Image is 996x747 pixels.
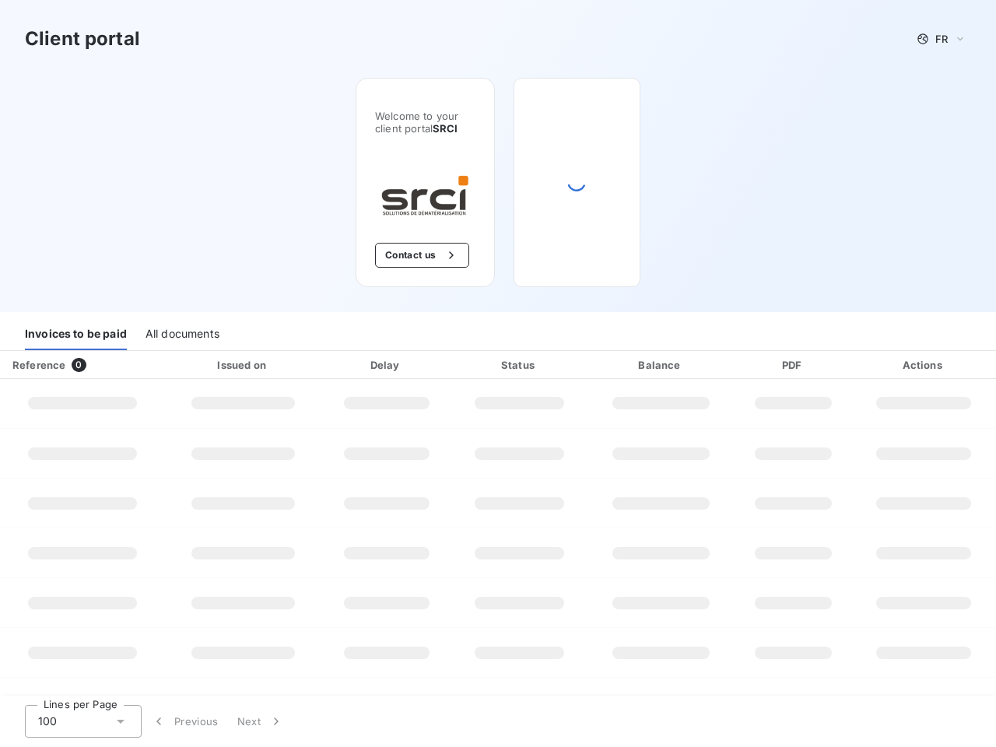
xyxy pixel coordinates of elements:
div: Reference [12,359,65,371]
span: FR [935,33,948,45]
div: Actions [854,357,993,373]
h3: Client portal [25,25,140,53]
span: 0 [72,358,86,372]
div: All documents [146,317,219,350]
button: Contact us [375,243,469,268]
div: Invoices to be paid [25,317,127,350]
span: 100 [38,714,57,729]
div: PDF [738,357,848,373]
span: Welcome to your client portal [375,110,475,135]
div: Balance [591,357,732,373]
div: Issued on [168,357,318,373]
span: SRCI [433,122,458,135]
img: Company logo [375,172,475,218]
button: Previous [142,705,228,738]
div: Delay [324,357,448,373]
button: Next [228,705,293,738]
div: Status [454,357,584,373]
